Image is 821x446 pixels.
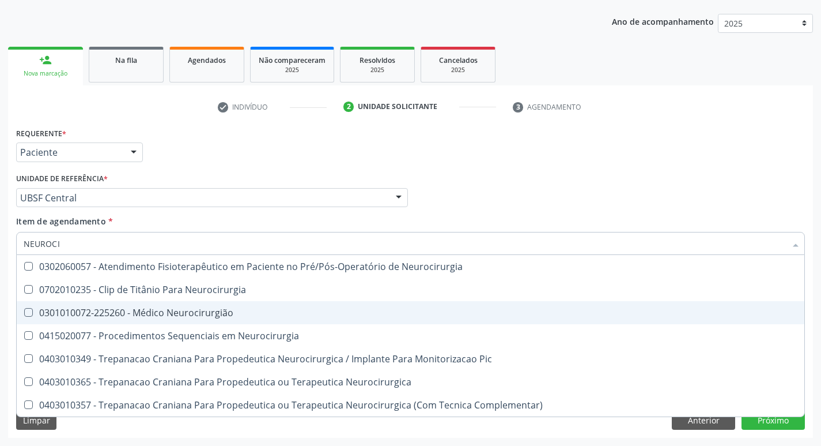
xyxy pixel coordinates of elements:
input: Buscar por procedimentos [24,232,786,255]
div: 2 [343,102,354,112]
div: person_add [39,54,52,66]
span: UBSF Central [20,192,384,204]
div: 0302060057 - Atendimento Fisioterapêutico em Paciente no Pré/Pós-Operatório de Neurocirurgia [24,262,797,271]
div: 0403010365 - Trepanacao Craniana Para Propedeutica ou Terapeutica Neurocirurgica [24,377,797,387]
div: 0301010072-225260 - Médico Neurocirurgião [24,308,797,317]
span: Não compareceram [259,55,326,65]
span: Item de agendamento [16,216,106,227]
label: Requerente [16,125,66,143]
button: Anterior [672,410,735,430]
div: 2025 [349,66,406,74]
span: Agendados [188,55,226,65]
span: Na fila [115,55,137,65]
div: Unidade solicitante [358,102,437,112]
div: 0702010235 - Clip de Titânio Para Neurocirurgia [24,285,797,294]
button: Próximo [741,410,805,430]
div: 2025 [259,66,326,74]
span: Resolvidos [360,55,395,65]
div: Nova marcação [16,69,75,78]
div: 0403010357 - Trepanacao Craniana Para Propedeutica ou Terapeutica Neurocirurgica (Com Tecnica Com... [24,400,797,410]
div: 2025 [429,66,487,74]
button: Limpar [16,410,56,430]
label: Unidade de referência [16,170,108,188]
span: Cancelados [439,55,478,65]
span: Paciente [20,147,119,158]
p: Ano de acompanhamento [612,14,714,28]
div: 0403010349 - Trepanacao Craniana Para Propedeutica Neurocirurgica / Implante Para Monitorizacao Pic [24,354,797,363]
div: 0415020077 - Procedimentos Sequenciais em Neurocirurgia [24,331,797,340]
